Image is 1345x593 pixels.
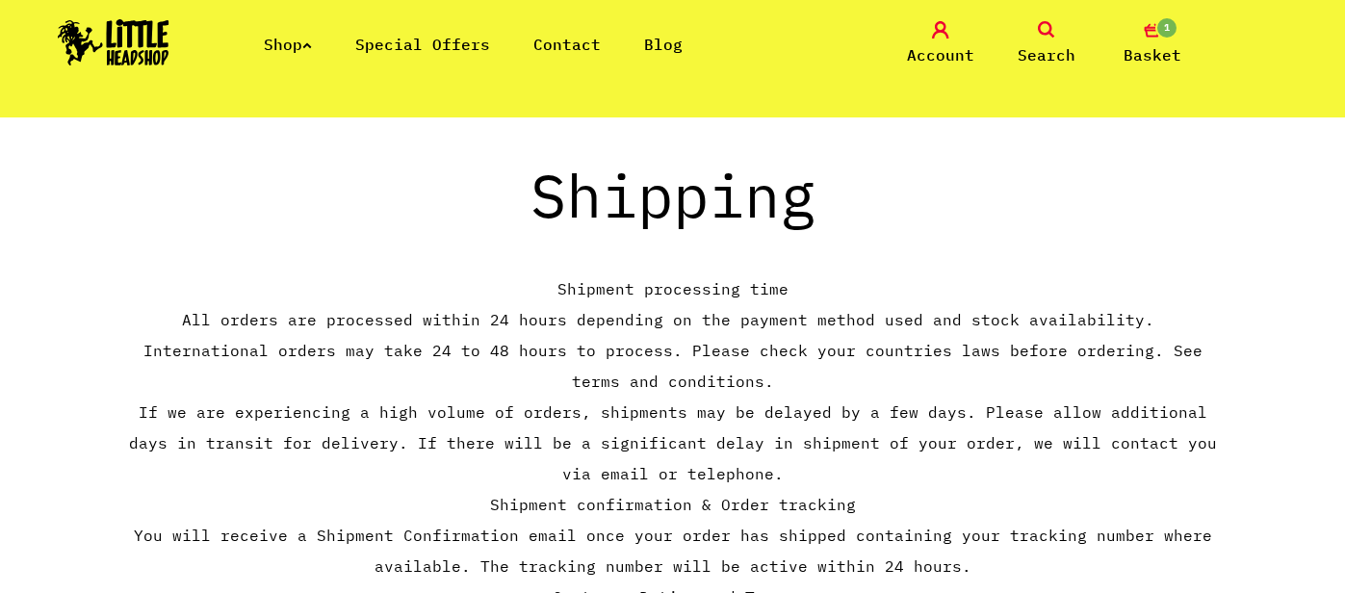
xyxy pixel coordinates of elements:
[998,21,1095,66] a: Search
[124,304,1222,397] p: All orders are processed within 24 hours depending on the payment method used and stock availabil...
[1018,43,1075,66] span: Search
[124,520,1222,581] p: You will receive a Shipment Confirmation email once your order has shipped containing your tracki...
[907,43,974,66] span: Account
[264,35,312,54] a: Shop
[124,166,1222,225] h1: Shipping
[644,35,683,54] a: Blog
[124,397,1222,489] p: If we are experiencing a high volume of orders, shipments may be delayed by a few days. Please al...
[490,495,856,514] strong: Shipment confirmation & Order tracking
[557,279,789,298] strong: Shipment processing time
[1104,21,1201,66] a: 1 Basket
[1155,16,1178,39] span: 1
[355,35,490,54] a: Special Offers
[58,19,169,65] img: Little Head Shop Logo
[1124,43,1181,66] span: Basket
[533,35,601,54] a: Contact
